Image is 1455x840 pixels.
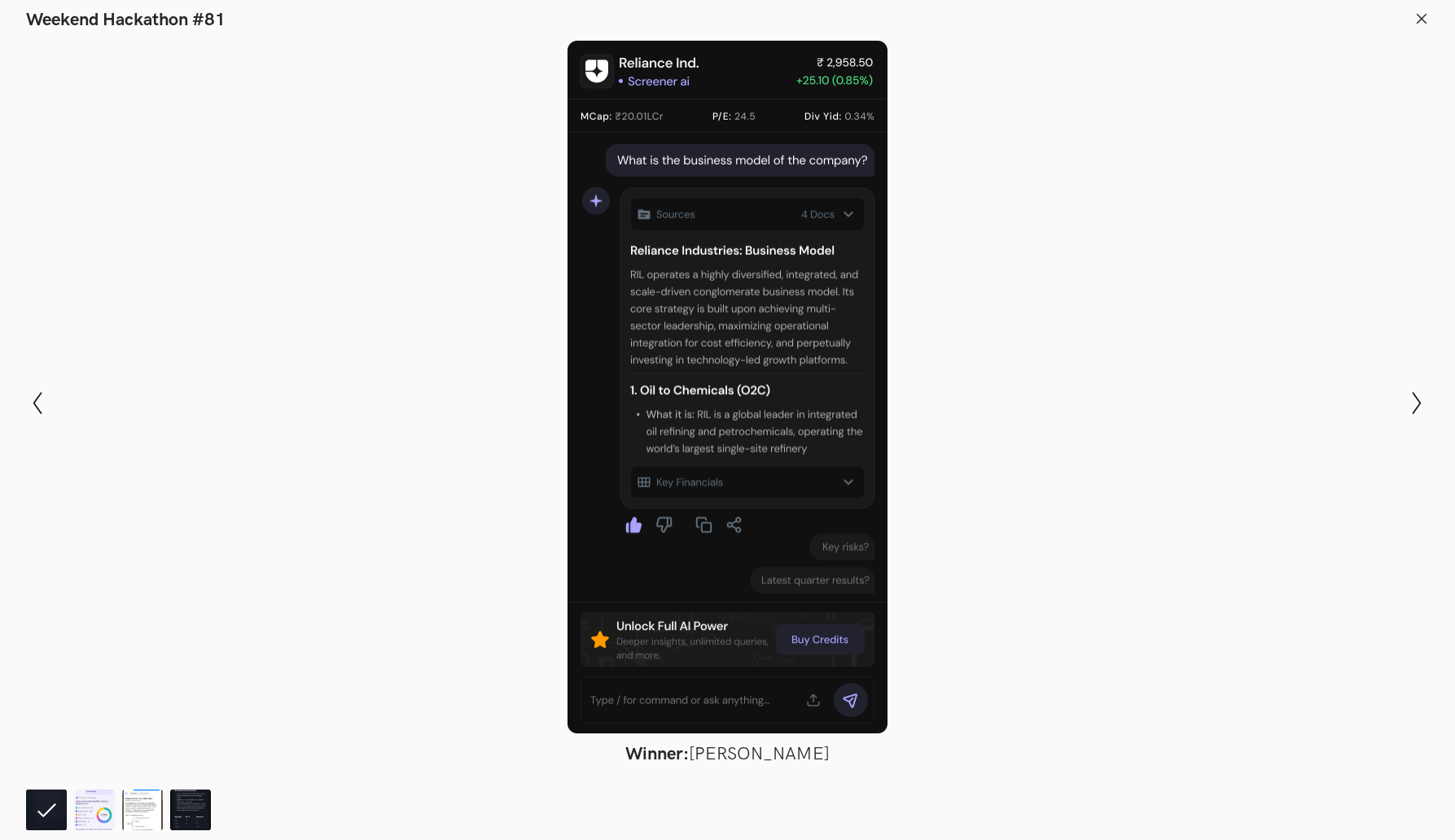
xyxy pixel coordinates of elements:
figcaption: [PERSON_NAME] [239,743,1216,765]
img: Screener_AI.png [170,790,211,830]
img: screener_AI.jpg [122,790,163,830]
strong: Winner: [625,743,689,765]
img: Screnner_AI.png [74,790,115,830]
h1: Weekend Hackathon #81 [26,10,226,31]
